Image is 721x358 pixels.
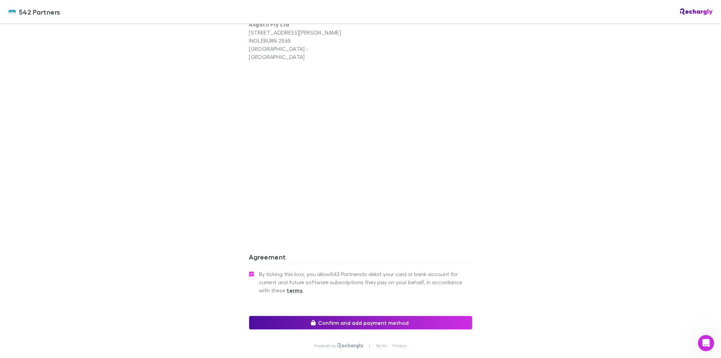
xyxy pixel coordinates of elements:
img: Rechargly Logo [337,343,363,349]
p: [GEOGRAPHIC_DATA] - [GEOGRAPHIC_DATA] [249,45,361,61]
iframe: Intercom live chat [698,335,714,351]
h3: Agreement [249,253,472,264]
iframe: Secure address input frame [248,65,474,221]
strong: terms [287,287,303,294]
button: Confirm and add payment method [249,316,472,330]
span: 542 Partners [19,7,61,17]
a: Privacy [392,343,407,349]
a: Terms [376,343,387,349]
img: 542 Partners's Logo [8,8,16,16]
img: Rechargly Logo [680,8,713,15]
p: Allgatti Pty Ltd [249,20,361,28]
p: | [369,343,370,349]
span: By ticking this box, you allow 542 Partners to debit your card or bank account for current and fu... [259,270,472,294]
p: INGLEBURN 2565 [249,37,361,45]
p: [STREET_ADDRESS][PERSON_NAME] [249,28,361,37]
p: Powered by [314,343,338,349]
